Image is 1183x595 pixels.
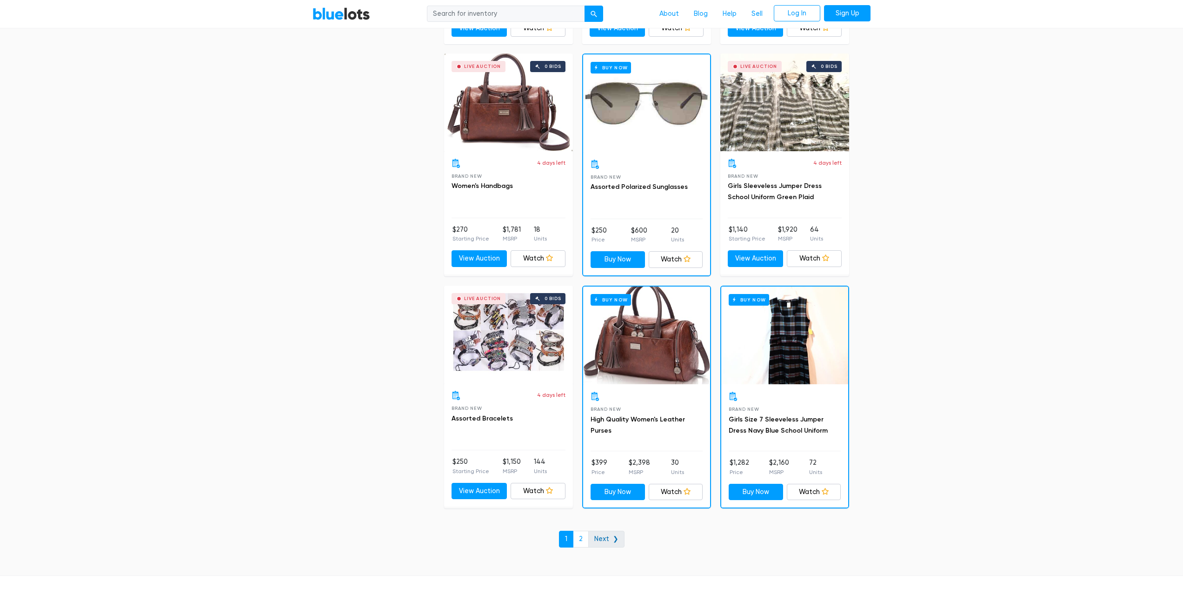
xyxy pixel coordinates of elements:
[649,20,704,37] a: Watch
[591,458,607,476] li: $399
[728,250,783,267] a: View Auction
[591,235,607,244] p: Price
[649,251,703,268] a: Watch
[591,183,688,191] a: Assorted Polarized Sunglasses
[534,457,547,475] li: 144
[591,294,631,306] h6: Buy Now
[787,250,842,267] a: Watch
[591,407,621,412] span: Brand New
[824,5,871,22] a: Sign Up
[583,287,710,384] a: Buy Now
[591,484,645,501] a: Buy Now
[720,53,849,151] a: Live Auction 0 bids
[809,468,822,476] p: Units
[452,174,482,179] span: Brand New
[511,20,566,37] a: Watch
[444,53,573,151] a: Live Auction 0 bids
[591,226,607,244] li: $250
[452,457,489,475] li: $250
[452,467,489,475] p: Starting Price
[427,6,585,22] input: Search for inventory
[534,467,547,475] p: Units
[769,468,789,476] p: MSRP
[631,226,647,244] li: $600
[730,458,749,476] li: $1,282
[444,286,573,383] a: Live Auction 0 bids
[729,225,765,243] li: $1,140
[728,182,822,201] a: Girls Sleeveless Jumper Dress School Uniform Green Plaid
[629,468,650,476] p: MSRP
[534,225,547,243] li: 18
[740,64,777,69] div: Live Auction
[652,5,686,23] a: About
[629,458,650,476] li: $2,398
[452,483,507,500] a: View Auction
[821,64,837,69] div: 0 bids
[503,225,521,243] li: $1,781
[452,182,513,190] a: Women's Handbags
[537,159,565,167] p: 4 days left
[452,225,489,243] li: $270
[787,20,842,37] a: Watch
[778,234,798,243] p: MSRP
[729,234,765,243] p: Starting Price
[588,531,625,548] a: Next ❯
[810,234,823,243] p: Units
[671,235,684,244] p: Units
[728,20,783,37] a: View Auction
[534,234,547,243] p: Units
[545,64,561,69] div: 0 bids
[631,235,647,244] p: MSRP
[537,391,565,399] p: 4 days left
[591,251,645,268] a: Buy Now
[452,414,513,422] a: Assorted Bracelets
[591,62,631,74] h6: Buy Now
[721,287,848,384] a: Buy Now
[729,407,759,412] span: Brand New
[813,159,842,167] p: 4 days left
[729,484,783,501] a: Buy Now
[503,457,521,475] li: $1,150
[590,20,645,37] a: View Auction
[778,225,798,243] li: $1,920
[559,531,573,548] a: 1
[591,468,607,476] p: Price
[452,250,507,267] a: View Auction
[671,458,684,476] li: 30
[729,294,769,306] h6: Buy Now
[671,468,684,476] p: Units
[809,458,822,476] li: 72
[715,5,744,23] a: Help
[774,5,820,22] a: Log In
[452,406,482,411] span: Brand New
[769,458,789,476] li: $2,160
[730,468,749,476] p: Price
[787,484,841,501] a: Watch
[464,64,501,69] div: Live Auction
[511,483,566,500] a: Watch
[671,226,684,244] li: 20
[744,5,770,23] a: Sell
[686,5,715,23] a: Blog
[728,174,758,179] span: Brand New
[452,20,507,37] a: View Auction
[545,296,561,301] div: 0 bids
[464,296,501,301] div: Live Auction
[503,234,521,243] p: MSRP
[591,415,685,435] a: High Quality Women's Leather Purses
[312,7,370,20] a: BlueLots
[573,531,589,548] a: 2
[591,174,621,180] span: Brand New
[649,484,703,501] a: Watch
[729,415,828,435] a: Girls Size 7 Sleeveless Jumper Dress Navy Blue School Uniform
[810,225,823,243] li: 64
[503,467,521,475] p: MSRP
[511,250,566,267] a: Watch
[452,234,489,243] p: Starting Price
[583,54,710,152] a: Buy Now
